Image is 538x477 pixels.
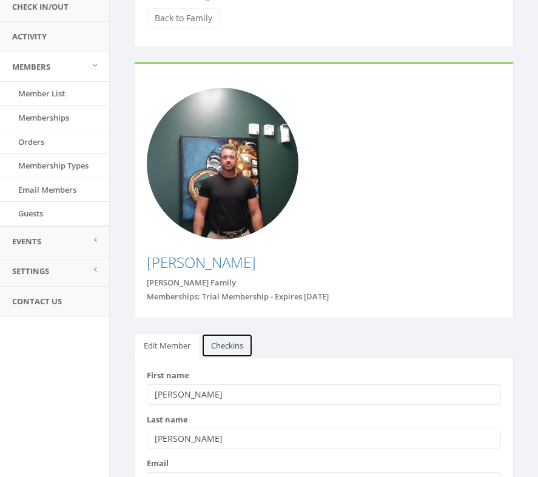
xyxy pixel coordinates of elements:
span: Members [12,61,50,72]
label: Last name [147,414,188,425]
a: [PERSON_NAME] [147,252,256,272]
span: Settings [12,265,49,276]
a: Edit Member [134,333,200,358]
span: Contact Us [12,296,62,307]
div: Memberships: Trial Membership - Expires [DATE] [147,291,501,302]
span: Events [12,236,41,247]
span: Email Members [18,184,76,195]
img: Photo [147,88,298,239]
div: [PERSON_NAME] Family [147,277,501,289]
a: Checkins [201,333,253,358]
label: Email [147,458,169,469]
a: Back to Family [147,8,220,28]
label: First name [147,370,189,381]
